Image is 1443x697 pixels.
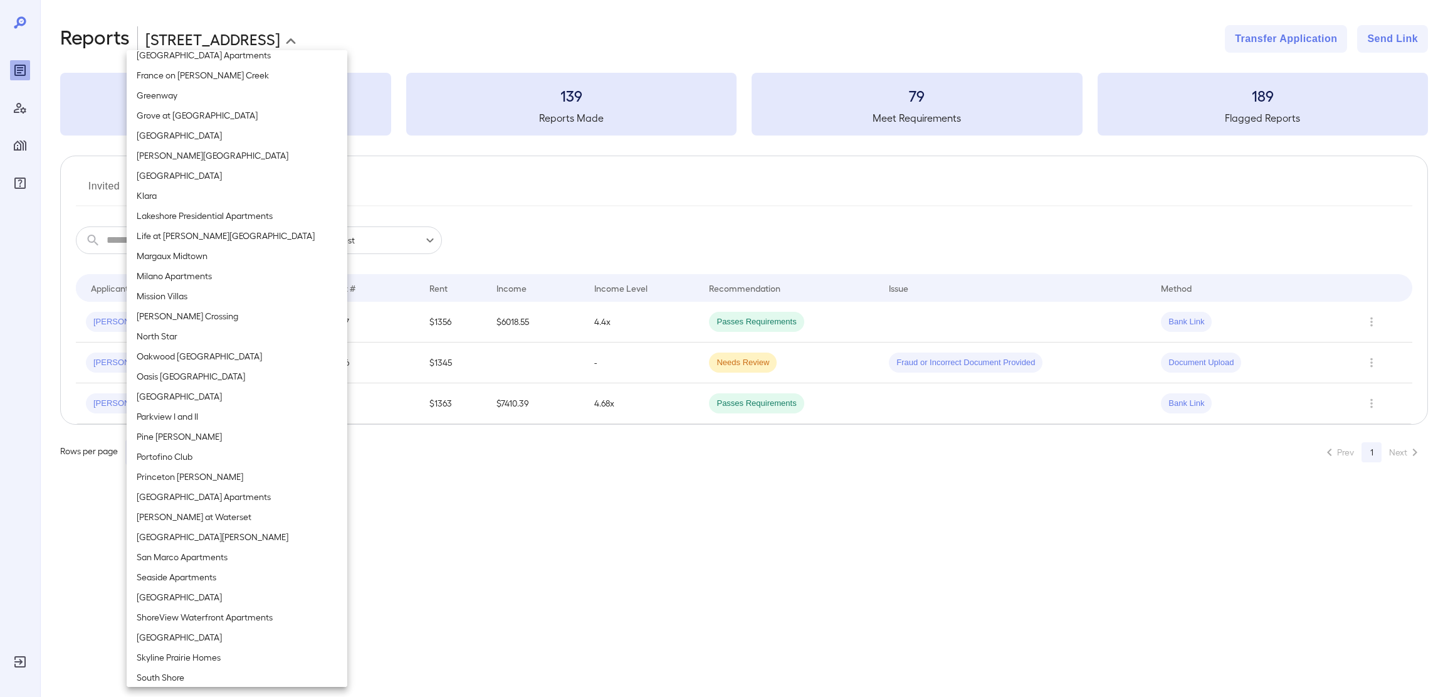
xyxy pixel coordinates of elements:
li: Lakeshore Presidential Apartments [127,206,347,226]
li: North Star [127,326,347,346]
li: Pine [PERSON_NAME] [127,427,347,447]
li: [GEOGRAPHIC_DATA][PERSON_NAME] [127,527,347,547]
li: [GEOGRAPHIC_DATA] [127,125,347,146]
li: Grove at [GEOGRAPHIC_DATA] [127,105,347,125]
li: France on [PERSON_NAME] Creek [127,65,347,85]
li: Margaux Midtown [127,246,347,266]
li: South Shore [127,668,347,688]
li: Princeton [PERSON_NAME] [127,467,347,487]
li: Parkview I and II [127,407,347,427]
li: San Marco Apartments [127,547,347,567]
li: [GEOGRAPHIC_DATA] [127,627,347,647]
li: [GEOGRAPHIC_DATA] [127,166,347,186]
li: Klara [127,186,347,206]
li: [GEOGRAPHIC_DATA] [127,386,347,407]
li: Greenway [127,85,347,105]
li: [PERSON_NAME][GEOGRAPHIC_DATA] [127,146,347,166]
li: ShoreView Waterfront Apartments [127,607,347,627]
li: Portofino Club [127,447,347,467]
li: Oasis [GEOGRAPHIC_DATA] [127,366,347,386]
li: Seaside Apartments [127,567,347,587]
li: [GEOGRAPHIC_DATA] Apartments [127,487,347,507]
li: Skyline Prairie Homes [127,647,347,668]
li: Life at [PERSON_NAME][GEOGRAPHIC_DATA] [127,226,347,246]
li: [GEOGRAPHIC_DATA] Apartments [127,45,347,65]
li: [PERSON_NAME] Crossing [127,306,347,326]
li: [PERSON_NAME] at Waterset [127,507,347,527]
li: [GEOGRAPHIC_DATA] [127,587,347,607]
li: Oakwood [GEOGRAPHIC_DATA] [127,346,347,366]
li: Milano Apartments [127,266,347,286]
li: Mission Villas [127,286,347,306]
